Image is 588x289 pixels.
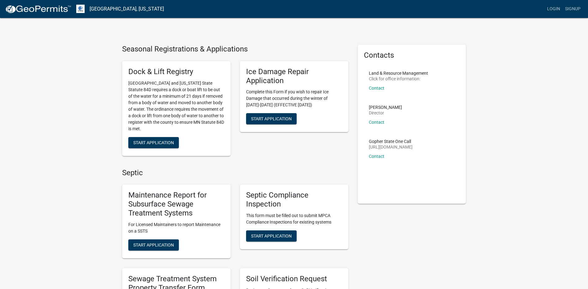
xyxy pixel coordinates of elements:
[128,137,179,148] button: Start Application
[246,89,342,108] p: Complete this Form if you wish to repair Ice Damage that occurred during the winter of [DATE]-[DA...
[128,239,179,251] button: Start Application
[128,80,224,132] p: [GEOGRAPHIC_DATA] and [US_STATE] State Statute 84D requires a dock or boat lift to be out of the ...
[76,5,85,13] img: Otter Tail County, Minnesota
[128,191,224,217] h5: Maintenance Report for Subsurface Sewage Treatment Systems
[369,145,413,149] p: [URL][DOMAIN_NAME]
[246,191,342,209] h5: Septic Compliance Inspection
[251,116,292,121] span: Start Application
[369,111,402,115] p: Director
[369,120,384,125] a: Contact
[133,242,174,247] span: Start Application
[251,233,292,238] span: Start Application
[246,113,297,124] button: Start Application
[246,230,297,242] button: Start Application
[122,45,348,54] h4: Seasonal Registrations & Applications
[246,212,342,225] p: This form must be filled out to submit MPCA Compliance Inspections for existing systems
[563,3,583,15] a: Signup
[128,67,224,76] h5: Dock & Lift Registry
[369,71,428,75] p: Land & Resource Management
[90,4,164,14] a: [GEOGRAPHIC_DATA], [US_STATE]
[545,3,563,15] a: Login
[369,77,428,81] p: Click for office information:
[246,274,342,283] h5: Soil Verification Request
[364,51,460,60] h5: Contacts
[122,168,348,177] h4: Septic
[369,139,413,144] p: Gopher State One Call
[128,221,224,234] p: For Licensed Maintainers to report Maintenance on a SSTS
[369,105,402,109] p: [PERSON_NAME]
[369,86,384,91] a: Contact
[133,140,174,145] span: Start Application
[369,154,384,159] a: Contact
[246,67,342,85] h5: Ice Damage Repair Application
